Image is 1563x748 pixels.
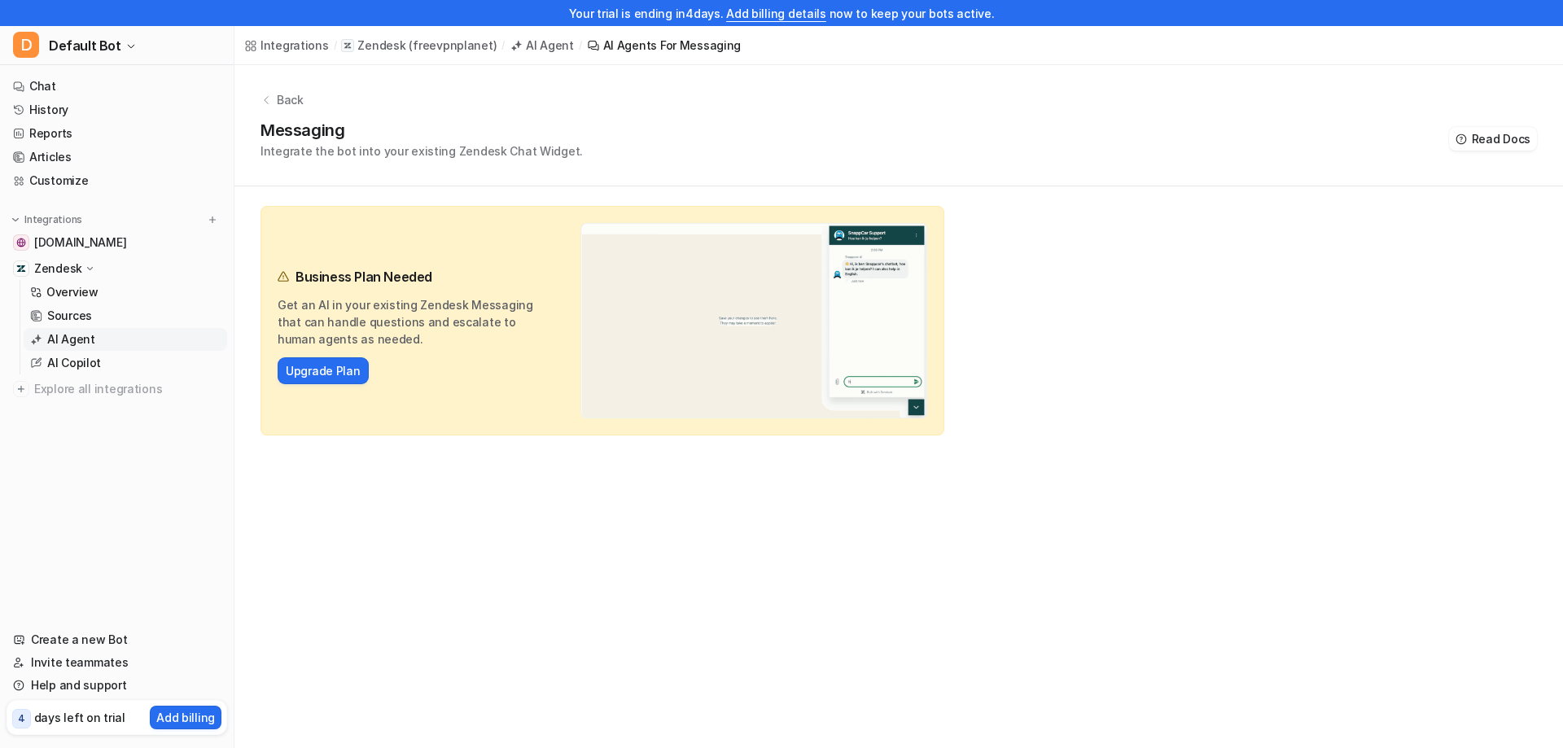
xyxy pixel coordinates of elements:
p: Business Plan Needed [296,267,432,287]
a: Explore all integrations [7,378,227,400]
p: Sources [47,308,92,324]
a: Zendesk(freevpnplanet) [341,37,497,54]
a: AI Agents for messaging [587,37,742,54]
img: expand menu [10,214,21,225]
p: Back [277,91,304,108]
div: Integrations [260,37,329,54]
img: menu_add.svg [207,214,218,225]
p: 4 [18,711,25,726]
a: AI Copilot [24,352,227,374]
a: Add billing details [726,7,826,20]
p: Zendesk [357,37,405,54]
a: Create a new Bot [7,628,227,651]
a: Sources [24,304,227,327]
a: Articles [7,146,227,168]
span: Default Bot [49,34,121,57]
a: AI Agent [24,328,227,351]
img: Zendesk Chat [580,223,927,418]
a: Reports [7,122,227,145]
a: freeplanetvpn.com[DOMAIN_NAME] [7,231,227,254]
p: Integrations [24,213,82,226]
a: Overview [24,281,227,304]
p: AI Copilot [47,355,101,371]
p: ( freevpnplanet ) [409,37,497,54]
span: Explore all integrations [34,376,221,402]
a: Help and support [7,674,227,697]
button: Read Docs [1449,127,1537,151]
span: / [579,38,582,53]
span: [DOMAIN_NAME] [34,234,126,251]
a: Invite teammates [7,651,227,674]
span: / [334,38,337,53]
img: Zendesk [16,264,26,273]
p: Integrate the bot into your existing Zendesk Chat Widget. [260,142,583,160]
span: D [13,32,39,58]
a: History [7,98,227,121]
p: days left on trial [34,709,125,726]
button: Integrations [7,212,87,228]
p: Get an AI in your existing Zendesk Messaging that can handle questions and escalate to human agen... [278,296,545,348]
div: AI Agents for messaging [603,37,742,54]
img: freeplanetvpn.com [16,238,26,247]
a: AI Agent [510,37,574,54]
a: Chat [7,75,227,98]
p: AI Agent [47,331,95,348]
p: Add billing [156,709,215,726]
img: explore all integrations [13,381,29,397]
a: Integrations [244,37,329,54]
span: Read Docs [1472,130,1530,147]
button: Upgrade Plan [278,357,369,384]
span: / [501,38,505,53]
button: Add billing [150,706,221,729]
a: Upgrade Plan [286,362,361,379]
p: Overview [46,284,99,300]
a: Customize [7,169,227,192]
h1: Messaging [260,118,583,142]
div: AI Agent [526,37,574,54]
p: Zendesk [34,260,82,277]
